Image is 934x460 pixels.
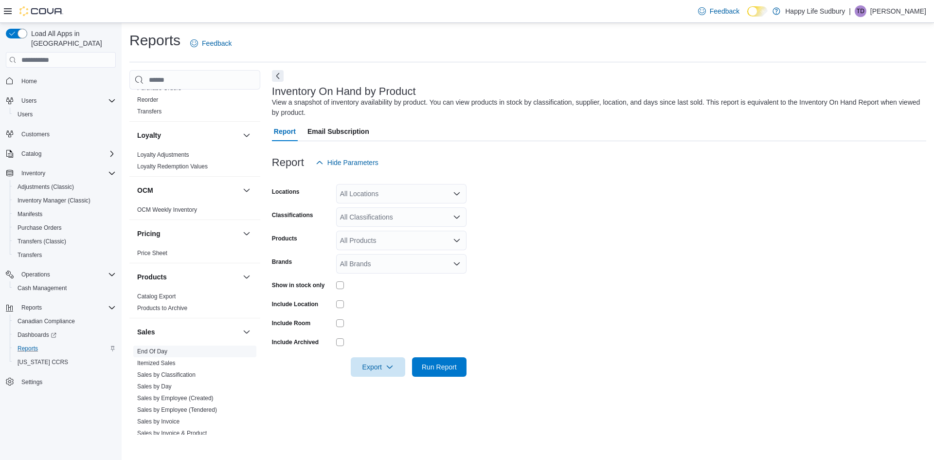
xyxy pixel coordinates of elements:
[453,237,461,244] button: Open list of options
[18,74,116,87] span: Home
[272,235,297,242] label: Products
[785,5,845,17] p: Happy Life Sudbury
[137,348,167,355] a: End Of Day
[272,258,292,266] label: Brands
[18,148,116,160] span: Catalog
[10,108,120,121] button: Users
[14,109,116,120] span: Users
[129,149,260,176] div: Loyalty
[10,314,120,328] button: Canadian Compliance
[137,96,158,103] a: Reorder
[21,150,41,158] span: Catalog
[129,291,260,318] div: Products
[18,210,42,218] span: Manifests
[2,166,120,180] button: Inventory
[10,180,120,194] button: Adjustments (Classic)
[14,195,116,206] span: Inventory Manager (Classic)
[10,221,120,235] button: Purchase Orders
[14,343,116,354] span: Reports
[10,342,120,355] button: Reports
[137,151,189,158] a: Loyalty Adjustments
[18,284,67,292] span: Cash Management
[137,418,180,425] a: Sales by Invoice
[327,158,378,167] span: Hide Parameters
[747,6,768,17] input: Dark Mode
[137,327,155,337] h3: Sales
[18,128,116,140] span: Customers
[14,329,116,341] span: Dashboards
[10,328,120,342] a: Dashboards
[18,224,62,232] span: Purchase Orders
[129,247,260,263] div: Pricing
[137,185,153,195] h3: OCM
[137,272,239,282] button: Products
[18,129,54,140] a: Customers
[2,74,120,88] button: Home
[10,207,120,221] button: Manifests
[18,331,56,339] span: Dashboards
[137,371,196,379] span: Sales by Classification
[137,229,160,239] h3: Pricing
[14,236,70,247] a: Transfers (Classic)
[2,147,120,161] button: Catalog
[849,5,851,17] p: |
[137,383,172,390] a: Sales by Day
[18,95,116,107] span: Users
[137,250,167,257] a: Price Sheet
[18,269,54,280] button: Operations
[18,75,41,87] a: Home
[18,317,75,325] span: Canadian Compliance
[272,97,921,118] div: View a snapshot of inventory availability by product. You can view products in stock by classific...
[14,282,71,294] a: Cash Management
[2,94,120,108] button: Users
[14,329,60,341] a: Dashboards
[857,5,864,17] span: TD
[137,163,208,170] span: Loyalty Redemption Values
[14,181,116,193] span: Adjustments (Classic)
[137,394,214,402] span: Sales by Employee (Created)
[6,70,116,414] nav: Complex example
[137,418,180,425] span: Sales by Invoice
[307,122,369,141] span: Email Subscription
[137,293,176,300] span: Catalog Export
[137,249,167,257] span: Price Sheet
[312,153,382,172] button: Hide Parameters
[694,1,743,21] a: Feedback
[18,345,38,352] span: Reports
[241,326,252,338] button: Sales
[10,281,120,295] button: Cash Management
[137,293,176,300] a: Catalog Export
[18,269,116,280] span: Operations
[137,359,176,367] span: Itemized Sales
[18,302,46,313] button: Reports
[453,190,461,198] button: Open list of options
[137,395,214,402] a: Sales by Employee (Created)
[137,383,172,390] span: Sales by Day
[18,148,45,160] button: Catalog
[272,157,304,168] h3: Report
[2,375,120,389] button: Settings
[14,222,116,234] span: Purchase Orders
[18,251,42,259] span: Transfers
[137,130,239,140] button: Loyalty
[18,197,90,204] span: Inventory Manager (Classic)
[137,406,217,414] span: Sales by Employee (Tendered)
[14,315,116,327] span: Canadian Compliance
[21,304,42,312] span: Reports
[137,305,187,312] a: Products to Archive
[241,228,252,239] button: Pricing
[137,108,162,115] a: Transfers
[137,348,167,355] span: End Of Day
[137,272,167,282] h3: Products
[2,301,120,314] button: Reports
[10,355,120,369] button: [US_STATE] CCRS
[18,167,116,179] span: Inventory
[186,34,235,53] a: Feedback
[272,281,325,289] label: Show in stock only
[137,96,158,104] span: Reorder
[10,235,120,248] button: Transfers (Classic)
[129,204,260,220] div: OCM
[272,338,319,346] label: Include Archived
[14,249,116,261] span: Transfers
[27,29,116,48] span: Load All Apps in [GEOGRAPHIC_DATA]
